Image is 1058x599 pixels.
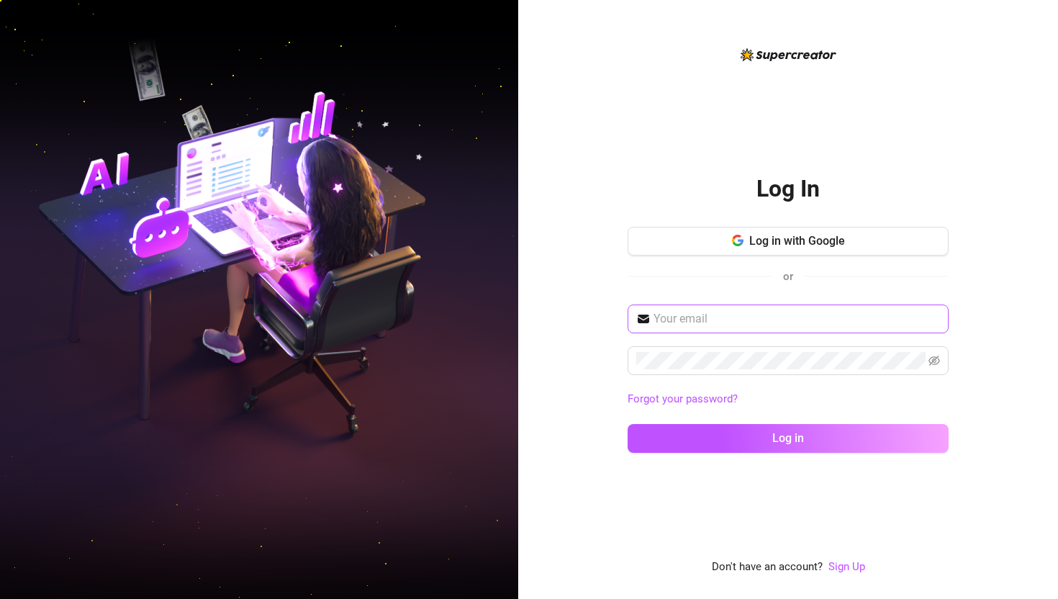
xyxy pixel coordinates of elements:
span: Log in [772,431,804,445]
button: Log in [628,424,949,453]
span: Don't have an account? [712,559,823,576]
a: Sign Up [828,559,865,576]
a: Sign Up [828,560,865,573]
span: Log in with Google [749,234,845,248]
button: Log in with Google [628,227,949,256]
a: Forgot your password? [628,391,949,408]
img: logo-BBDzfeDw.svg [741,48,836,61]
span: or [783,270,793,283]
h2: Log In [756,174,820,204]
input: Your email [654,310,940,328]
span: eye-invisible [928,355,940,366]
a: Forgot your password? [628,392,738,405]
